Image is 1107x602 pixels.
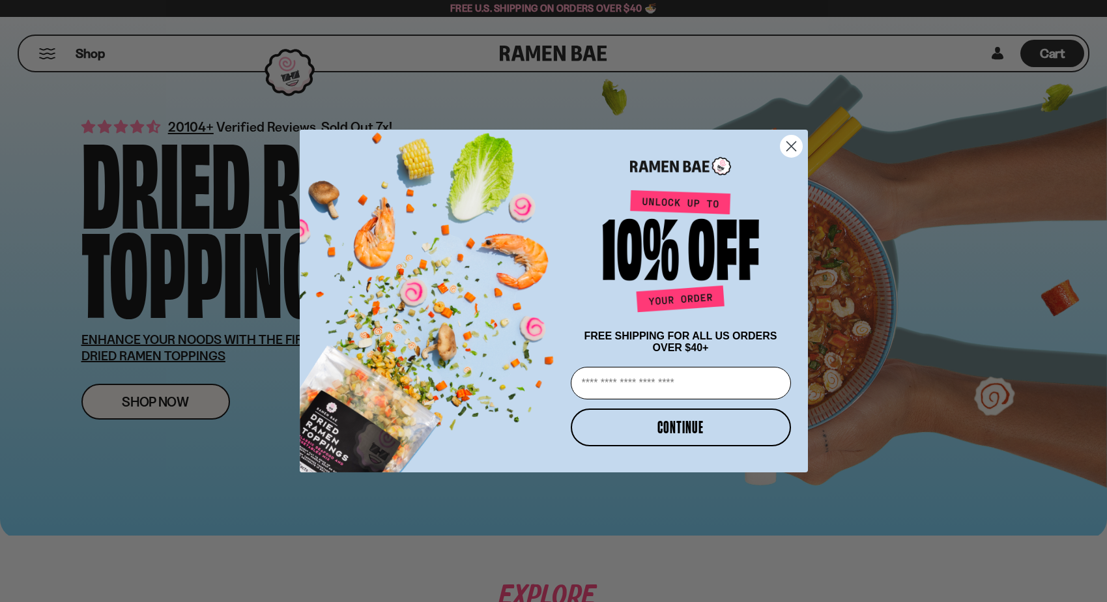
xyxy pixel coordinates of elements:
[300,118,566,472] img: ce7035ce-2e49-461c-ae4b-8ade7372f32c.png
[599,190,762,317] img: Unlock up to 10% off
[584,330,777,353] span: FREE SHIPPING FOR ALL US ORDERS OVER $40+
[630,156,731,177] img: Ramen Bae Logo
[780,135,803,158] button: Close dialog
[571,408,791,446] button: CONTINUE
